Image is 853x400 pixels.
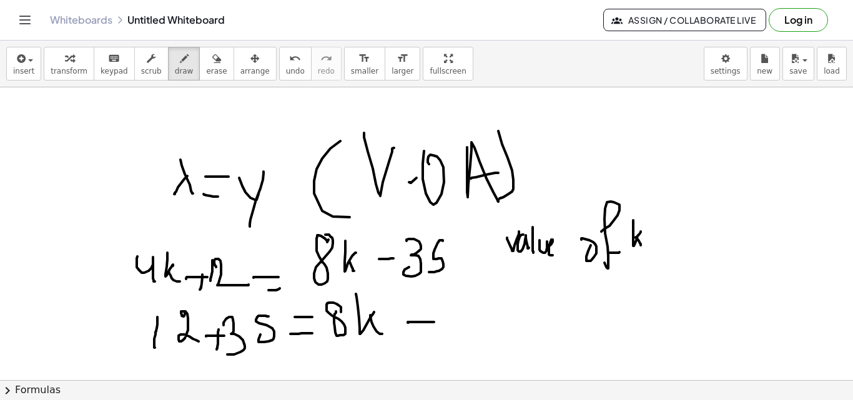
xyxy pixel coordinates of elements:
[750,47,780,80] button: new
[134,47,169,80] button: scrub
[15,10,35,30] button: Toggle navigation
[318,67,335,76] span: redo
[101,67,128,76] span: keypad
[344,47,385,80] button: format_sizesmaller
[311,47,342,80] button: redoredo
[782,47,814,80] button: save
[704,47,747,80] button: settings
[789,67,807,76] span: save
[44,47,94,80] button: transform
[397,51,408,66] i: format_size
[13,67,34,76] span: insert
[757,67,772,76] span: new
[240,67,270,76] span: arrange
[351,67,378,76] span: smaller
[603,9,766,31] button: Assign / Collaborate Live
[141,67,162,76] span: scrub
[817,47,847,80] button: load
[206,67,227,76] span: erase
[711,67,741,76] span: settings
[614,14,756,26] span: Assign / Collaborate Live
[51,67,87,76] span: transform
[108,51,120,66] i: keyboard
[320,51,332,66] i: redo
[423,47,473,80] button: fullscreen
[6,47,41,80] button: insert
[94,47,135,80] button: keyboardkeypad
[824,67,840,76] span: load
[199,47,234,80] button: erase
[168,47,200,80] button: draw
[385,47,420,80] button: format_sizelarger
[175,67,194,76] span: draw
[392,67,413,76] span: larger
[50,14,112,26] a: Whiteboards
[286,67,305,76] span: undo
[289,51,301,66] i: undo
[234,47,277,80] button: arrange
[430,67,466,76] span: fullscreen
[358,51,370,66] i: format_size
[279,47,312,80] button: undoundo
[769,8,828,32] button: Log in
